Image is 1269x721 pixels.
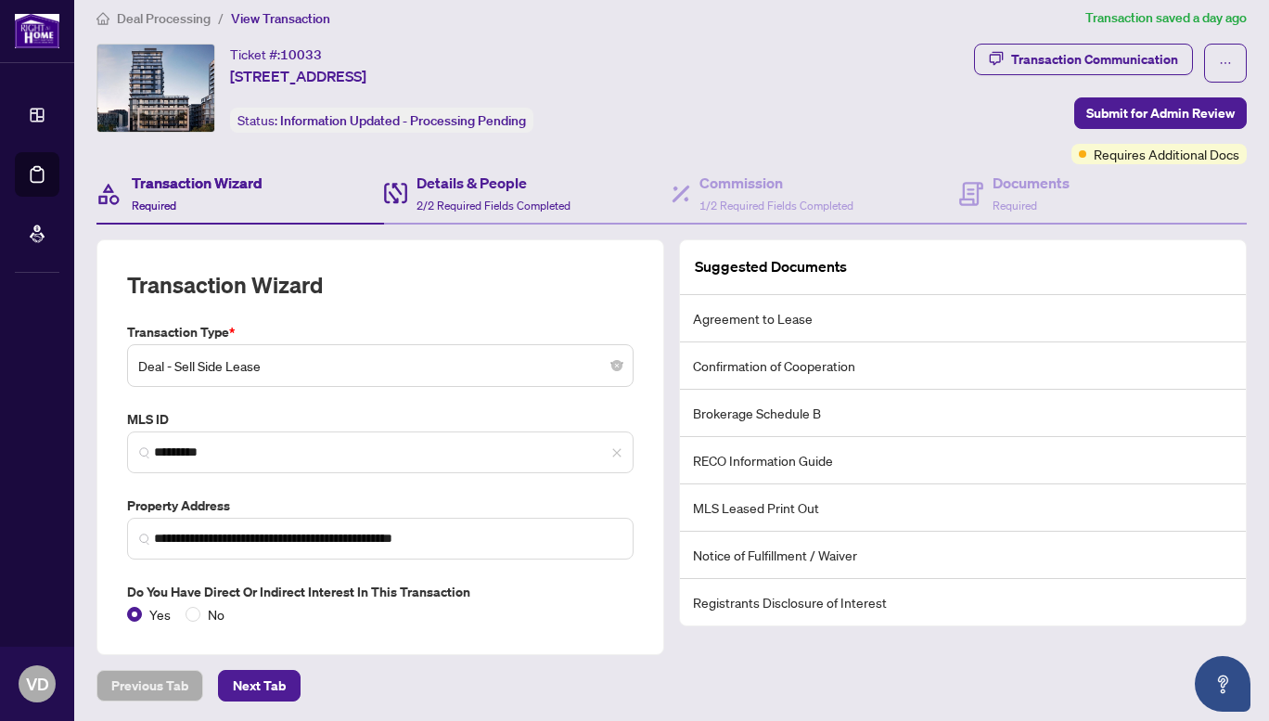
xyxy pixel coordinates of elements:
li: Agreement to Lease [680,295,1246,342]
img: search_icon [139,534,150,545]
h4: Details & People [417,172,570,194]
li: / [218,7,224,29]
span: home [96,12,109,25]
span: [STREET_ADDRESS] [230,65,366,87]
span: Next Tab [233,671,286,701]
button: Previous Tab [96,670,203,702]
span: No [200,604,232,624]
span: Required [993,199,1037,212]
span: close-circle [611,360,622,371]
li: Registrants Disclosure of Interest [680,579,1246,625]
button: Next Tab [218,670,301,702]
li: Notice of Fulfillment / Waiver [680,532,1246,579]
span: Information Updated - Processing Pending [280,112,526,129]
li: Confirmation of Cooperation [680,342,1246,390]
button: Transaction Communication [974,44,1193,75]
img: IMG-W12287324_1.jpg [97,45,214,132]
span: 1/2 Required Fields Completed [699,199,853,212]
article: Suggested Documents [695,255,847,278]
img: search_icon [139,447,150,458]
div: Status: [230,108,533,133]
li: MLS Leased Print Out [680,484,1246,532]
label: Property Address [127,496,634,516]
h2: Transaction Wizard [127,270,323,300]
span: close [611,447,622,458]
span: Required [132,199,176,212]
button: Submit for Admin Review [1074,97,1247,129]
label: Do you have direct or indirect interest in this transaction [127,582,634,602]
span: Deal Processing [117,10,211,27]
span: View Transaction [231,10,330,27]
h4: Commission [699,172,853,194]
span: VD [26,671,49,697]
span: ellipsis [1219,57,1232,70]
button: Open asap [1195,656,1250,712]
label: MLS ID [127,409,634,430]
div: Ticket #: [230,44,322,65]
span: Deal - Sell Side Lease [138,348,622,383]
article: Transaction saved a day ago [1085,7,1247,29]
span: Submit for Admin Review [1086,98,1235,128]
div: Transaction Communication [1011,45,1178,74]
span: Requires Additional Docs [1094,144,1239,164]
h4: Transaction Wizard [132,172,263,194]
span: 2/2 Required Fields Completed [417,199,570,212]
li: RECO Information Guide [680,437,1246,484]
img: logo [15,14,59,48]
li: Brokerage Schedule B [680,390,1246,437]
span: Yes [142,604,178,624]
h4: Documents [993,172,1070,194]
label: Transaction Type [127,322,634,342]
span: 10033 [280,46,322,63]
